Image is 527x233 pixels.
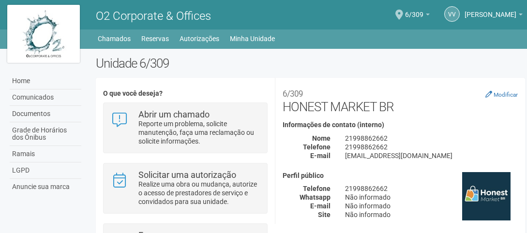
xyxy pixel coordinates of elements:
a: Chamados [98,32,131,45]
h4: O que você deseja? [103,90,267,97]
img: logo.jpg [7,5,80,63]
h2: Unidade 6/309 [96,56,525,71]
a: Home [10,73,81,89]
a: Anuncie sua marca [10,179,81,195]
strong: E-mail [310,152,331,160]
strong: Abrir um chamado [138,109,210,119]
div: 21998862662 [338,134,525,143]
div: 21998862662 [338,184,525,193]
span: Vanessa Veiverberg da Silva [465,1,516,18]
a: Ramais [10,146,81,162]
strong: Nome [312,134,331,142]
div: Não informado [338,202,525,210]
a: Documentos [10,106,81,122]
a: Solicitar uma autorização Realize uma obra ou mudança, autorize o acesso de prestadores de serviç... [111,171,259,206]
strong: Whatsapp [300,193,331,201]
div: [EMAIL_ADDRESS][DOMAIN_NAME] [338,151,525,160]
a: 6/309 [405,12,430,20]
div: Mini Mercados Autônomos [338,224,525,233]
strong: E-mail [310,202,331,210]
div: Não informado [338,193,525,202]
div: 21998862662 [338,143,525,151]
h2: HONEST MARKET BR [283,85,518,114]
strong: Solicitar uma autorização [138,170,236,180]
strong: Site [318,211,331,218]
h4: Perfil público [283,172,518,179]
a: [PERSON_NAME] [465,12,523,20]
a: Reservas [141,32,169,45]
span: O2 Corporate & Offices [96,9,211,23]
a: Minha Unidade [230,32,275,45]
p: Reporte um problema, solicite manutenção, faça uma reclamação ou solicite informações. [138,119,260,146]
a: LGPD [10,162,81,179]
strong: Telefone [303,185,331,192]
h4: Informações de contato (interno) [283,121,518,129]
span: 6/309 [405,1,423,18]
div: Não informado [338,210,525,219]
a: Comunicados [10,89,81,106]
p: Realize uma obra ou mudança, autorize o acesso de prestadores de serviço e convidados para sua un... [138,180,260,206]
strong: Telefone [303,143,331,151]
a: Modificar [485,90,518,98]
a: VV [444,6,460,22]
small: 6/309 [283,89,303,99]
a: Abrir um chamado Reporte um problema, solicite manutenção, faça uma reclamação ou solicite inform... [111,110,259,146]
small: Modificar [494,91,518,98]
img: business.png [462,172,511,220]
a: Autorizações [180,32,219,45]
a: Grade de Horários dos Ônibus [10,122,81,146]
